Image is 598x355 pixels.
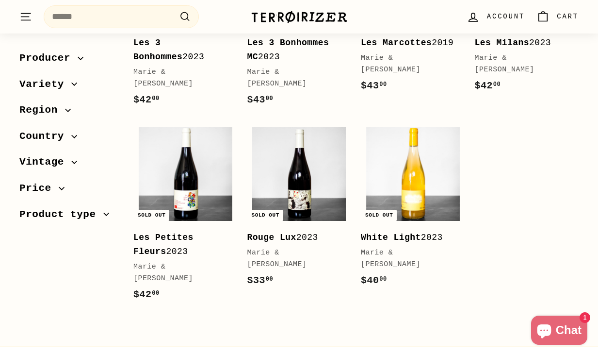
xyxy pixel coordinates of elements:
[247,247,342,270] div: Marie & [PERSON_NAME]
[133,94,160,105] span: $42
[361,247,455,270] div: Marie & [PERSON_NAME]
[19,152,118,178] button: Vintage
[361,36,455,50] div: 2019
[247,94,274,105] span: $43
[557,11,579,22] span: Cart
[19,74,118,100] button: Variety
[19,204,118,230] button: Product type
[133,289,160,300] span: $42
[247,231,342,245] div: 2023
[487,11,525,22] span: Account
[475,80,501,91] span: $42
[247,275,274,286] span: $33
[361,233,421,242] b: White Light
[493,81,501,88] sup: 00
[361,122,465,299] a: Sold out White Light2023Marie & [PERSON_NAME]
[475,52,569,76] div: Marie & [PERSON_NAME]
[247,233,296,242] b: Rouge Lux
[361,52,455,76] div: Marie & [PERSON_NAME]
[247,122,352,299] a: Sold out Rouge Lux2023Marie & [PERSON_NAME]
[247,67,342,90] div: Marie & [PERSON_NAME]
[19,50,78,67] span: Producer
[133,122,238,312] a: Sold out Les Petites Fleurs2023Marie & [PERSON_NAME]
[461,2,531,31] a: Account
[379,81,387,88] sup: 00
[133,231,228,259] div: 2023
[531,2,584,31] a: Cart
[134,210,169,221] div: Sold out
[19,128,71,145] span: Country
[361,38,432,48] b: Les Marcottes
[475,38,530,48] b: Les Milans
[247,38,329,62] b: Les 3 Bonhommes MC
[19,102,65,118] span: Region
[133,36,228,64] div: 2023
[361,275,387,286] span: $40
[133,67,228,90] div: Marie & [PERSON_NAME]
[361,231,455,245] div: 2023
[248,210,283,221] div: Sold out
[152,95,159,102] sup: 00
[379,276,387,283] sup: 00
[133,261,228,285] div: Marie & [PERSON_NAME]
[19,48,118,74] button: Producer
[475,36,569,50] div: 2023
[247,36,342,64] div: 2023
[19,180,59,197] span: Price
[133,38,182,62] b: Les 3 Bonhommes
[152,290,159,297] sup: 00
[361,210,397,221] div: Sold out
[19,178,118,204] button: Price
[528,316,590,347] inbox-online-store-chat: Shopify online store chat
[19,126,118,152] button: Country
[266,276,273,283] sup: 00
[19,76,71,93] span: Variety
[266,95,273,102] sup: 00
[361,80,387,91] span: $43
[19,100,118,126] button: Region
[19,206,103,223] span: Product type
[19,154,71,170] span: Vintage
[133,233,194,256] b: Les Petites Fleurs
